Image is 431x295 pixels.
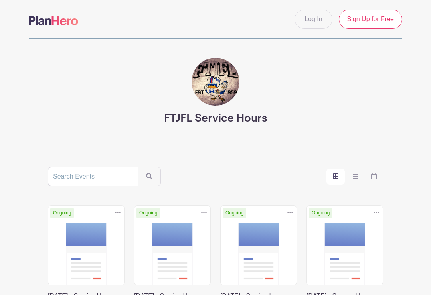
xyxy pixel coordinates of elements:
[326,169,383,185] div: order and view
[192,58,239,106] img: FTJFL%203.jpg
[29,16,78,25] img: logo-507f7623f17ff9eddc593b1ce0a138ce2505c220e1c5a4e2b4648c50719b7d32.svg
[295,10,332,29] a: Log In
[339,10,402,29] a: Sign Up for Free
[164,112,267,125] h3: FTJFL Service Hours
[48,167,138,186] input: Search Events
